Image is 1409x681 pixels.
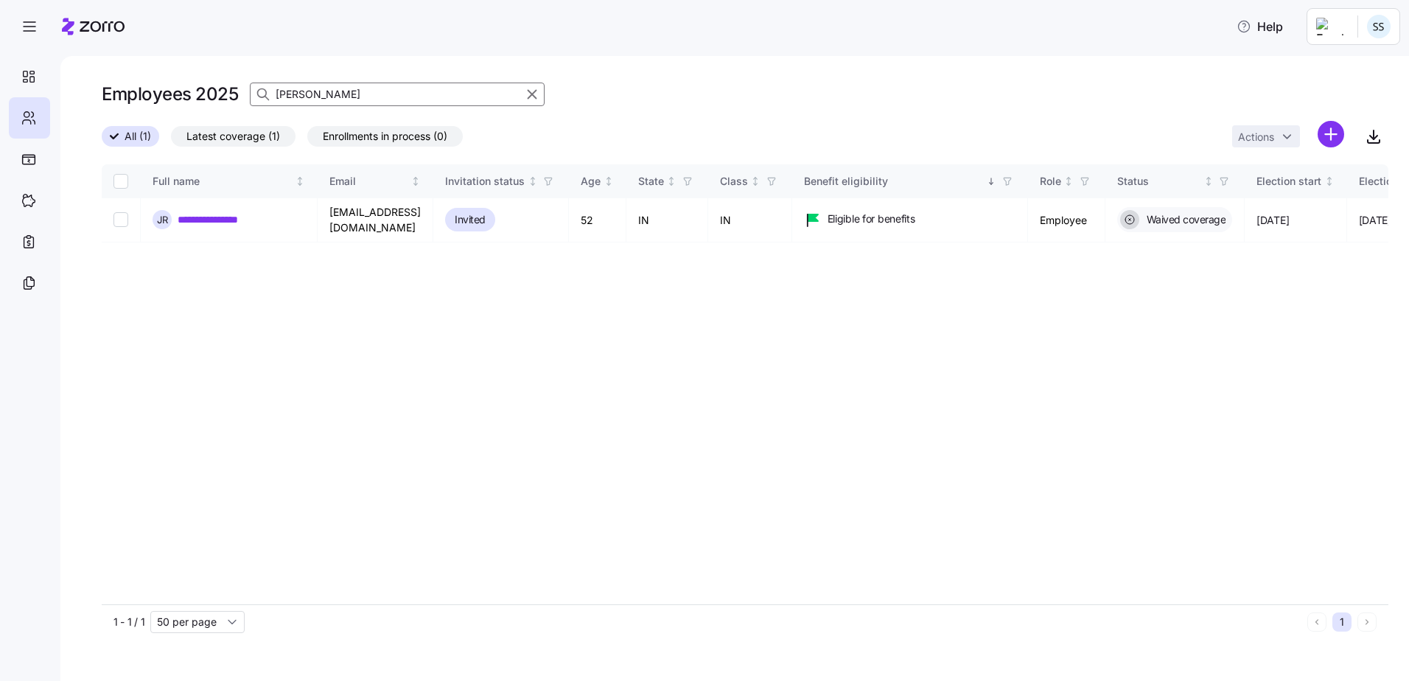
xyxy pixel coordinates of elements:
[1142,212,1226,227] span: Waived coverage
[1359,213,1391,228] span: [DATE]
[1225,12,1295,41] button: Help
[1245,164,1347,198] th: Election startNot sorted
[1105,164,1245,198] th: StatusNot sorted
[986,176,996,186] div: Sorted descending
[666,176,676,186] div: Not sorted
[153,173,293,189] div: Full name
[1256,213,1289,228] span: [DATE]
[1367,15,1391,38] img: b3a65cbeab486ed89755b86cd886e362
[1203,176,1214,186] div: Not sorted
[1238,132,1274,142] span: Actions
[1232,125,1300,147] button: Actions
[329,173,408,189] div: Email
[141,164,318,198] th: Full nameNot sorted
[1028,198,1105,242] td: Employee
[1324,176,1335,186] div: Not sorted
[1117,173,1201,189] div: Status
[626,198,708,242] td: IN
[113,174,128,189] input: Select all records
[295,176,305,186] div: Not sorted
[638,173,664,189] div: State
[318,198,433,242] td: [EMAIL_ADDRESS][DOMAIN_NAME]
[113,615,144,629] span: 1 - 1 / 1
[720,173,748,189] div: Class
[604,176,614,186] div: Not sorted
[750,176,761,186] div: Not sorted
[804,173,984,189] div: Benefit eligibility
[1332,612,1352,632] button: 1
[1256,173,1321,189] div: Election start
[1063,176,1074,186] div: Not sorted
[626,164,708,198] th: StateNot sorted
[113,212,128,227] input: Select record 1
[323,127,447,146] span: Enrollments in process (0)
[708,198,792,242] td: IN
[528,176,538,186] div: Not sorted
[125,127,151,146] span: All (1)
[1307,612,1326,632] button: Previous page
[792,164,1028,198] th: Benefit eligibilitySorted descending
[581,173,601,189] div: Age
[569,198,626,242] td: 52
[1318,121,1344,147] svg: add icon
[318,164,433,198] th: EmailNot sorted
[1316,18,1346,35] img: Employer logo
[186,127,280,146] span: Latest coverage (1)
[433,164,569,198] th: Invitation statusNot sorted
[157,215,168,225] span: J R
[569,164,626,198] th: AgeNot sorted
[1040,173,1061,189] div: Role
[708,164,792,198] th: ClassNot sorted
[828,212,915,226] span: Eligible for benefits
[445,173,525,189] div: Invitation status
[250,83,545,106] input: Search Employees
[1028,164,1105,198] th: RoleNot sorted
[1237,18,1283,35] span: Help
[455,211,486,228] span: Invited
[1357,612,1377,632] button: Next page
[102,83,238,105] h1: Employees 2025
[410,176,421,186] div: Not sorted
